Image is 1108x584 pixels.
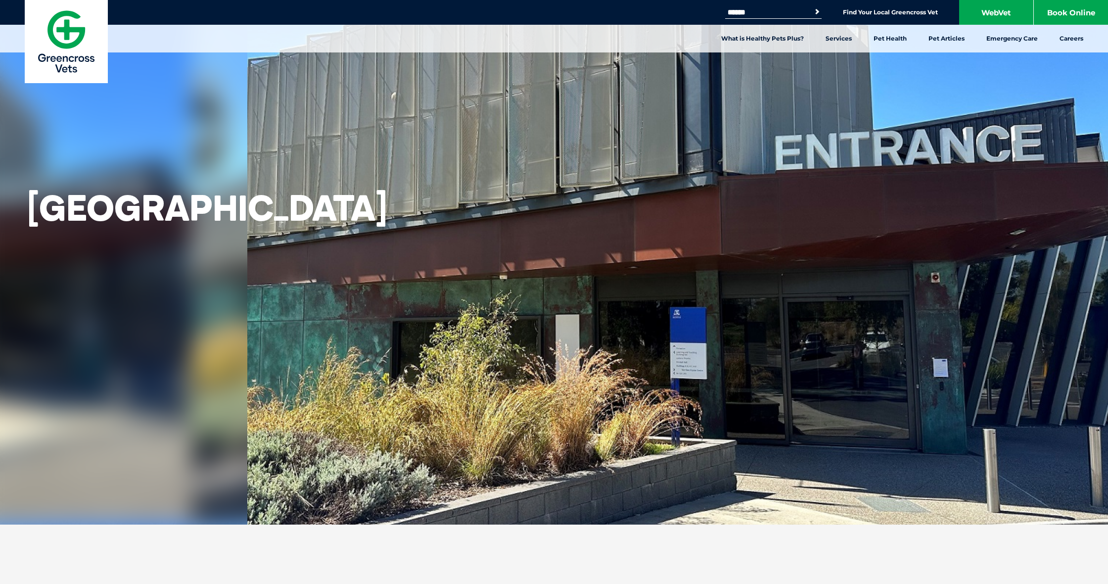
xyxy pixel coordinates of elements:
a: Careers [1049,25,1094,52]
a: Emergency Care [975,25,1049,52]
a: Find Your Local Greencross Vet [843,8,938,16]
h1: [GEOGRAPHIC_DATA] [27,187,387,229]
button: Search [812,7,822,17]
a: Pet Health [863,25,918,52]
a: Services [815,25,863,52]
a: What is Healthy Pets Plus? [710,25,815,52]
a: Pet Articles [918,25,975,52]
